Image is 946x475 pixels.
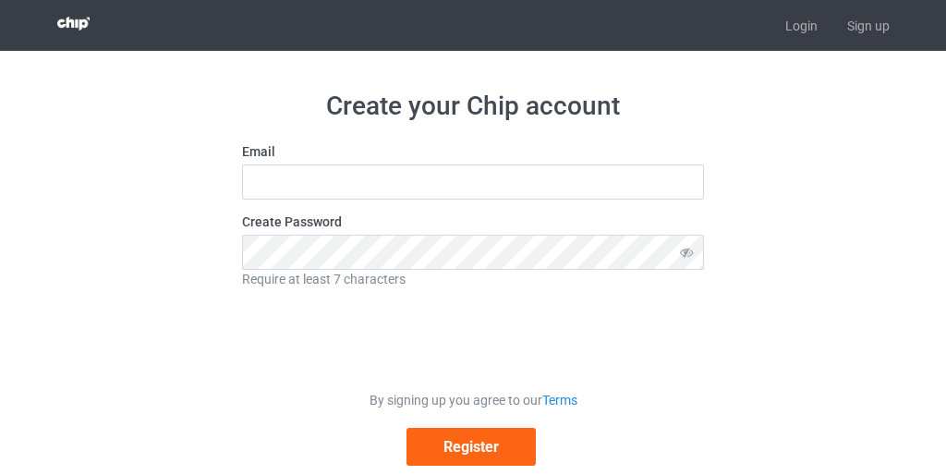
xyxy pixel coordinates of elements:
[242,142,704,161] label: Email
[242,391,704,409] div: By signing up you agree to our
[242,213,704,231] label: Create Password
[242,270,704,288] div: Require at least 7 characters
[57,17,90,30] img: 3d383065fc803cdd16c62507c020ddf8.png
[542,393,577,408] a: Terms
[406,428,536,466] button: Register
[242,90,704,123] h1: Create your Chip account
[333,301,613,373] iframe: reCAPTCHA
